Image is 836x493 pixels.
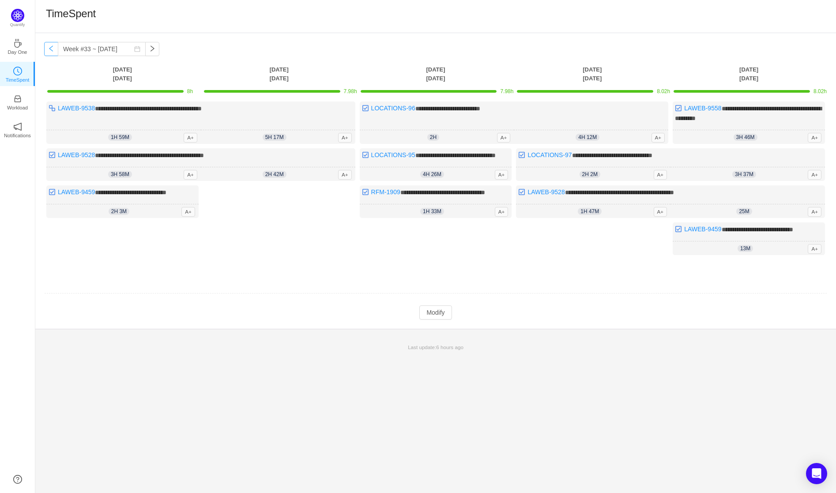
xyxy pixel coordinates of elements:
[58,42,146,56] input: Select a week
[675,105,682,112] img: 10318
[670,65,827,83] th: [DATE] [DATE]
[13,69,22,78] a: icon: clock-circleTimeSpent
[684,105,721,112] a: LAWEB-9558
[518,151,525,158] img: 10318
[514,65,670,83] th: [DATE] [DATE]
[49,151,56,158] img: 10318
[58,188,95,196] a: LAWEB-9459
[495,207,508,217] span: A+
[497,133,511,143] span: A+
[419,305,452,320] button: Modify
[427,134,439,141] span: 2h
[338,170,352,180] span: A+
[7,104,28,112] p: Workload
[13,41,22,50] a: icon: coffeeDay One
[580,171,600,178] span: 2h 2m
[6,76,30,84] p: TimeSpent
[657,88,670,94] span: 8.02h
[109,208,129,215] span: 2h 3m
[13,122,22,131] i: icon: notification
[420,208,444,215] span: 1h 33m
[362,105,369,112] img: 10318
[436,344,463,350] span: 6 hours ago
[736,208,752,215] span: 25m
[344,88,357,94] span: 7.98h
[808,133,821,143] span: A+
[263,134,286,141] span: 5h 17m
[576,134,599,141] span: 4h 12m
[187,88,193,94] span: 8h
[184,170,197,180] span: A+
[651,133,665,143] span: A+
[49,105,56,112] img: 10316
[408,344,463,350] span: Last update:
[500,88,513,94] span: 7.98h
[13,97,22,106] a: icon: inboxWorkload
[10,22,25,28] p: Quantify
[675,226,682,233] img: 10318
[201,65,358,83] th: [DATE] [DATE]
[13,475,22,484] a: icon: question-circle
[13,39,22,48] i: icon: coffee
[108,171,132,178] span: 3h 58m
[420,171,444,178] span: 4h 26m
[46,7,96,20] h1: TimeSpent
[13,125,22,134] a: icon: notificationNotifications
[808,244,821,254] span: A+
[371,151,415,158] a: LOCATIONS-95
[495,170,508,180] span: A+
[806,463,827,484] div: Open Intercom Messenger
[527,151,572,158] a: LOCATIONS-97
[684,226,721,233] a: LAWEB-9459
[808,170,821,180] span: A+
[578,208,602,215] span: 1h 47m
[134,46,140,52] i: icon: calendar
[13,94,22,103] i: icon: inbox
[654,207,667,217] span: A+
[181,207,195,217] span: A+
[44,42,58,56] button: icon: left
[808,207,821,217] span: A+
[732,171,756,178] span: 3h 37m
[371,105,415,112] a: LOCATIONS-96
[13,67,22,75] i: icon: clock-circle
[145,42,159,56] button: icon: right
[263,171,286,178] span: 2h 42m
[58,105,95,112] a: LAWEB-9538
[8,48,27,56] p: Day One
[4,132,31,139] p: Notifications
[527,188,565,196] a: LAWEB-9528
[654,170,667,180] span: A+
[734,134,757,141] span: 3h 46m
[518,188,525,196] img: 10318
[358,65,514,83] th: [DATE] [DATE]
[362,188,369,196] img: 10318
[738,245,753,252] span: 13m
[813,88,827,94] span: 8.02h
[11,9,24,22] img: Quantify
[338,133,352,143] span: A+
[184,133,197,143] span: A+
[371,188,400,196] a: RFM-1909
[49,188,56,196] img: 10318
[58,151,95,158] a: LAWEB-9528
[362,151,369,158] img: 10318
[44,65,201,83] th: [DATE] [DATE]
[108,134,132,141] span: 1h 59m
